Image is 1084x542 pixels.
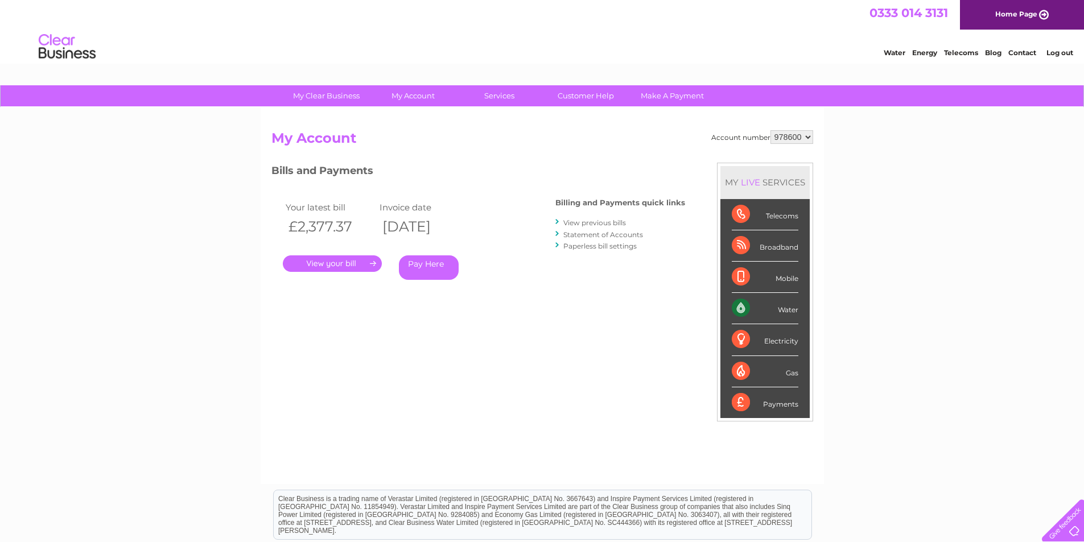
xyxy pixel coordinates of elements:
[271,130,813,152] h2: My Account
[732,324,798,355] div: Electricity
[563,242,637,250] a: Paperless bill settings
[732,262,798,293] div: Mobile
[555,198,685,207] h4: Billing and Payments quick links
[452,85,546,106] a: Services
[711,130,813,144] div: Account number
[625,85,719,106] a: Make A Payment
[283,255,382,272] a: .
[399,255,459,280] a: Pay Here
[869,6,948,20] a: 0333 014 3131
[283,200,377,215] td: Your latest bill
[283,215,377,238] th: £2,377.37
[732,356,798,387] div: Gas
[279,85,373,106] a: My Clear Business
[912,48,937,57] a: Energy
[1046,48,1073,57] a: Log out
[563,230,643,239] a: Statement of Accounts
[366,85,460,106] a: My Account
[739,177,762,188] div: LIVE
[985,48,1001,57] a: Blog
[732,387,798,418] div: Payments
[732,230,798,262] div: Broadband
[539,85,633,106] a: Customer Help
[732,199,798,230] div: Telecoms
[38,30,96,64] img: logo.png
[732,293,798,324] div: Water
[563,218,626,227] a: View previous bills
[720,166,810,198] div: MY SERVICES
[377,200,471,215] td: Invoice date
[884,48,905,57] a: Water
[1008,48,1036,57] a: Contact
[944,48,978,57] a: Telecoms
[274,6,811,55] div: Clear Business is a trading name of Verastar Limited (registered in [GEOGRAPHIC_DATA] No. 3667643...
[377,215,471,238] th: [DATE]
[271,163,685,183] h3: Bills and Payments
